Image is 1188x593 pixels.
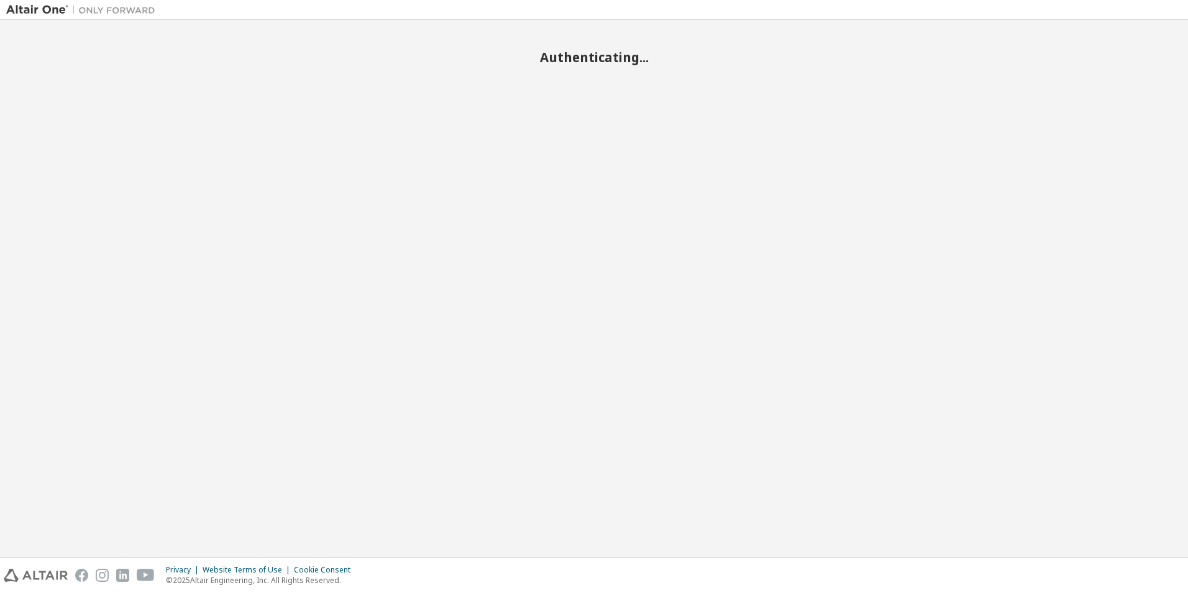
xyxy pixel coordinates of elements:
[116,569,129,582] img: linkedin.svg
[166,575,358,586] p: © 2025 Altair Engineering, Inc. All Rights Reserved.
[166,565,203,575] div: Privacy
[96,569,109,582] img: instagram.svg
[137,569,155,582] img: youtube.svg
[6,4,162,16] img: Altair One
[203,565,294,575] div: Website Terms of Use
[6,49,1182,65] h2: Authenticating...
[4,569,68,582] img: altair_logo.svg
[294,565,358,575] div: Cookie Consent
[75,569,88,582] img: facebook.svg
